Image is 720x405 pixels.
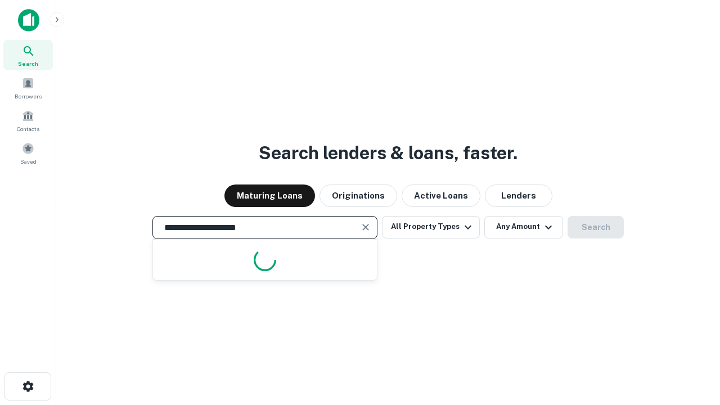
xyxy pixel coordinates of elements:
[382,216,480,238] button: All Property Types
[402,184,480,207] button: Active Loans
[484,216,563,238] button: Any Amount
[358,219,373,235] button: Clear
[20,157,37,166] span: Saved
[664,315,720,369] iframe: Chat Widget
[18,9,39,31] img: capitalize-icon.png
[3,138,53,168] a: Saved
[3,73,53,103] a: Borrowers
[3,105,53,136] a: Contacts
[485,184,552,207] button: Lenders
[15,92,42,101] span: Borrowers
[259,139,517,166] h3: Search lenders & loans, faster.
[3,40,53,70] a: Search
[18,59,38,68] span: Search
[17,124,39,133] span: Contacts
[224,184,315,207] button: Maturing Loans
[319,184,397,207] button: Originations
